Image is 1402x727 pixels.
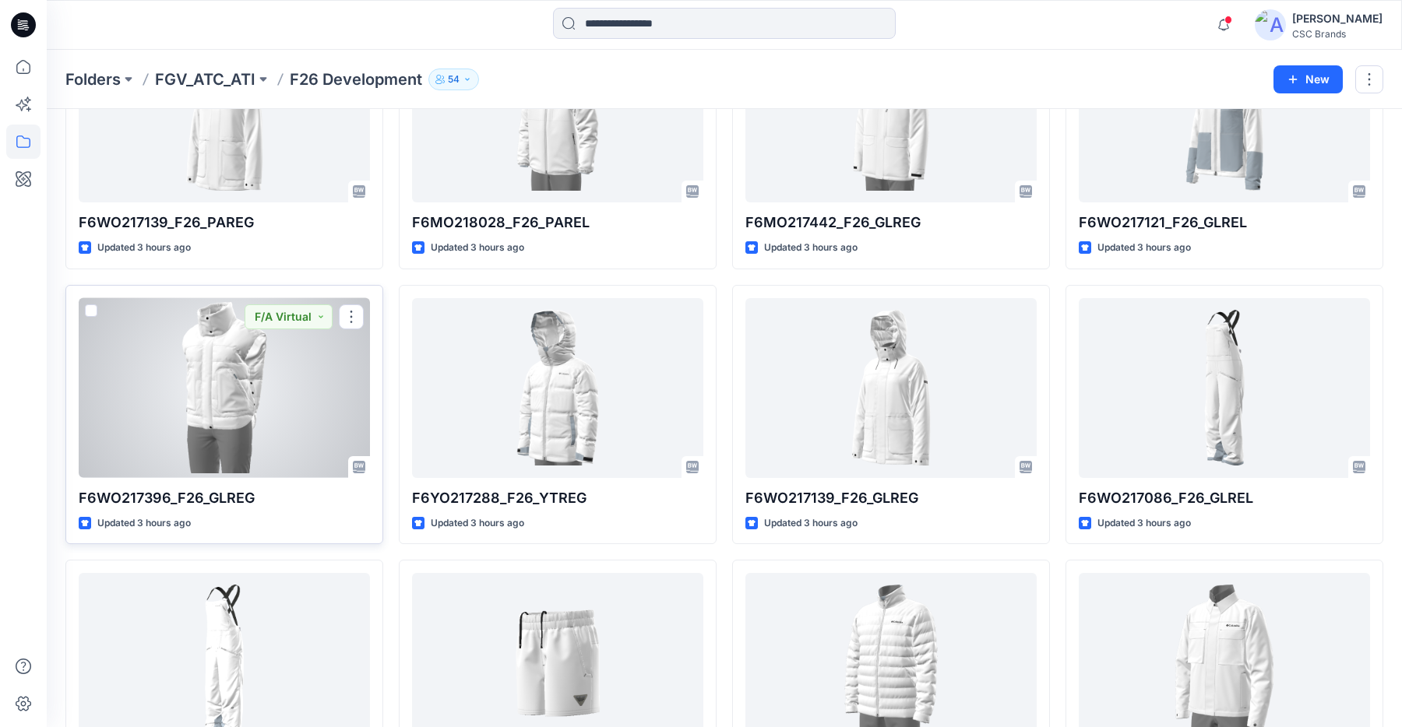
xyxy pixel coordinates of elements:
[97,240,191,256] p: Updated 3 hours ago
[764,515,858,532] p: Updated 3 hours ago
[97,515,191,532] p: Updated 3 hours ago
[745,298,1037,478] a: F6WO217139_F26_GLREG
[1273,65,1343,93] button: New
[1292,9,1383,28] div: [PERSON_NAME]
[745,23,1037,202] a: F6MO217442_F26_GLREG
[1079,23,1370,202] a: F6WO217121_F26_GLREL
[1079,212,1370,234] p: F6WO217121_F26_GLREL
[412,212,703,234] p: F6MO218028_F26_PAREL
[1097,515,1191,532] p: Updated 3 hours ago
[79,298,370,478] a: F6WO217396_F26_GLREG
[155,68,255,90] a: FGV_ATC_ATI
[65,68,121,90] a: Folders
[79,487,370,509] p: F6WO217396_F26_GLREG
[1079,298,1370,478] a: F6WO217086_F26_GLREL
[412,23,703,202] a: F6MO218028_F26_PAREL
[412,487,703,509] p: F6YO217288_F26_YTREG
[412,298,703,478] a: F6YO217288_F26_YTREG
[428,68,479,90] button: 54
[431,240,524,256] p: Updated 3 hours ago
[79,23,370,202] a: F6WO217139_F26_PAREG
[745,212,1037,234] p: F6MO217442_F26_GLREG
[448,71,460,88] p: 54
[79,212,370,234] p: F6WO217139_F26_PAREG
[290,68,422,90] p: F26 Development
[1079,487,1370,509] p: F6WO217086_F26_GLREL
[1292,28,1383,40] div: CSC Brands
[431,515,524,532] p: Updated 3 hours ago
[764,240,858,256] p: Updated 3 hours ago
[1255,9,1286,40] img: avatar
[745,487,1037,509] p: F6WO217139_F26_GLREG
[1097,240,1191,256] p: Updated 3 hours ago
